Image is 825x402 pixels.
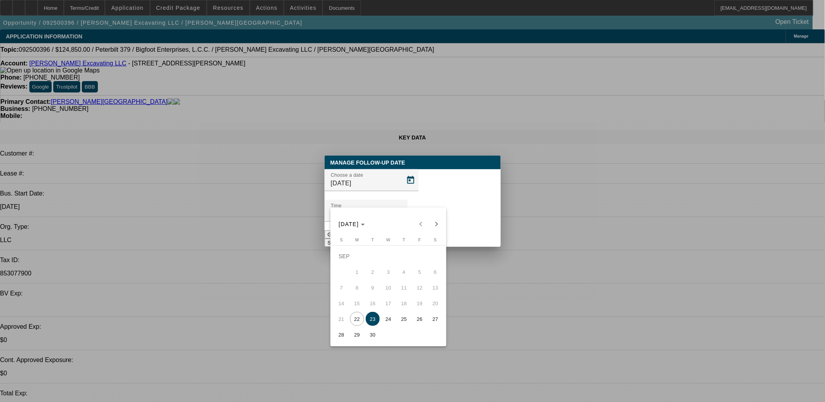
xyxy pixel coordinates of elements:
[397,281,411,295] span: 11
[397,296,411,310] span: 18
[396,264,412,280] button: September 4, 2025
[340,237,343,242] span: S
[412,264,428,280] button: September 5, 2025
[403,237,406,242] span: T
[334,328,348,342] span: 28
[413,296,427,310] span: 19
[381,265,395,279] span: 3
[428,280,443,295] button: September 13, 2025
[334,248,443,264] td: SEP
[386,237,390,242] span: W
[428,295,443,311] button: September 20, 2025
[349,264,365,280] button: September 1, 2025
[336,217,368,231] button: Choose month and year
[334,281,348,295] span: 7
[334,280,349,295] button: September 7, 2025
[350,328,364,342] span: 29
[412,280,428,295] button: September 12, 2025
[381,280,396,295] button: September 10, 2025
[428,281,442,295] span: 13
[355,237,359,242] span: M
[419,237,421,242] span: F
[396,295,412,311] button: September 18, 2025
[381,311,396,327] button: September 24, 2025
[413,281,427,295] span: 12
[381,295,396,311] button: September 17, 2025
[339,221,359,227] span: [DATE]
[372,237,374,242] span: T
[428,296,442,310] span: 20
[381,281,395,295] span: 10
[350,265,364,279] span: 1
[366,328,380,342] span: 30
[428,264,443,280] button: September 6, 2025
[413,312,427,326] span: 26
[397,312,411,326] span: 25
[349,295,365,311] button: September 15, 2025
[334,295,349,311] button: September 14, 2025
[381,264,396,280] button: September 3, 2025
[334,327,349,342] button: September 28, 2025
[397,265,411,279] span: 4
[365,311,381,327] button: September 23, 2025
[334,312,348,326] span: 21
[350,281,364,295] span: 8
[365,295,381,311] button: September 16, 2025
[365,327,381,342] button: September 30, 2025
[365,280,381,295] button: September 9, 2025
[428,312,442,326] span: 27
[334,311,349,327] button: September 21, 2025
[349,327,365,342] button: September 29, 2025
[366,265,380,279] span: 2
[428,311,443,327] button: September 27, 2025
[366,296,380,310] span: 16
[434,237,437,242] span: S
[412,295,428,311] button: September 19, 2025
[349,311,365,327] button: September 22, 2025
[366,281,380,295] span: 9
[413,265,427,279] span: 5
[365,264,381,280] button: September 2, 2025
[350,312,364,326] span: 22
[334,296,348,310] span: 14
[381,312,395,326] span: 24
[396,311,412,327] button: September 25, 2025
[429,216,444,232] button: Next month
[396,280,412,295] button: September 11, 2025
[412,311,428,327] button: September 26, 2025
[381,296,395,310] span: 17
[349,280,365,295] button: September 8, 2025
[350,296,364,310] span: 15
[428,265,442,279] span: 6
[366,312,380,326] span: 23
